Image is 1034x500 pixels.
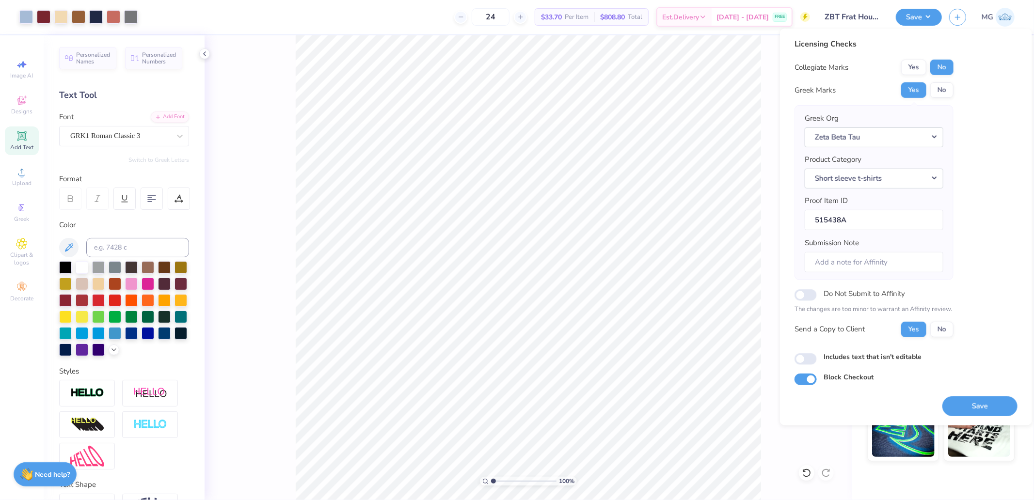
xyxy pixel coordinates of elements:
div: Collegiate Marks [795,62,848,73]
label: Product Category [805,154,861,165]
button: No [930,82,954,98]
span: Est. Delivery [662,12,699,22]
span: MG [982,12,993,23]
button: No [930,60,954,75]
input: – – [472,8,509,26]
span: Upload [12,179,32,187]
img: 3d Illusion [70,417,104,433]
p: The changes are too minor to warrant an Affinity review. [795,305,954,314]
label: Do Not Submit to Affinity [824,287,905,300]
span: 100 % [559,477,574,485]
div: Color [59,219,189,231]
div: Add Font [151,111,189,123]
div: Licensing Checks [795,38,954,50]
button: Short sleeve t-shirts [805,168,943,188]
span: FREE [775,14,785,20]
a: MG [982,8,1015,27]
label: Includes text that isn't editable [824,351,922,361]
button: No [930,321,954,337]
div: Send a Copy to Client [795,324,865,335]
div: Styles [59,366,189,377]
div: Format [59,173,190,185]
div: Text Shape [59,479,189,490]
img: Michael Galon [996,8,1015,27]
img: Negative Space [133,419,167,430]
button: Yes [901,321,926,337]
span: [DATE] - [DATE] [716,12,769,22]
button: Yes [901,60,926,75]
span: Total [628,12,642,22]
input: e.g. 7428 c [86,238,189,257]
span: $33.70 [541,12,562,22]
img: Shadow [133,387,167,399]
div: Greek Marks [795,85,836,96]
img: Stroke [70,388,104,399]
img: Free Distort [70,446,104,467]
button: Save [942,396,1018,416]
button: Zeta Beta Tau [805,127,943,147]
input: Untitled Design [817,7,889,27]
span: Add Text [10,143,33,151]
div: Text Tool [59,89,189,102]
label: Font [59,111,74,123]
label: Greek Org [805,113,839,124]
input: Add a note for Affinity [805,251,943,272]
label: Proof Item ID [805,195,848,206]
span: Greek [15,215,30,223]
span: Designs [11,108,32,115]
button: Save [896,9,942,26]
span: Personalized Names [76,51,111,65]
button: Yes [901,82,926,98]
span: Decorate [10,295,33,302]
img: Water based Ink [948,408,1011,457]
span: Image AI [11,72,33,79]
span: Clipart & logos [5,251,39,266]
span: Per Item [565,12,589,22]
strong: Need help? [35,470,70,479]
img: Glow in the Dark Ink [872,408,935,457]
span: Personalized Numbers [142,51,176,65]
button: Switch to Greek Letters [128,156,189,164]
label: Submission Note [805,237,859,249]
label: Block Checkout [824,372,874,382]
span: $808.80 [600,12,625,22]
